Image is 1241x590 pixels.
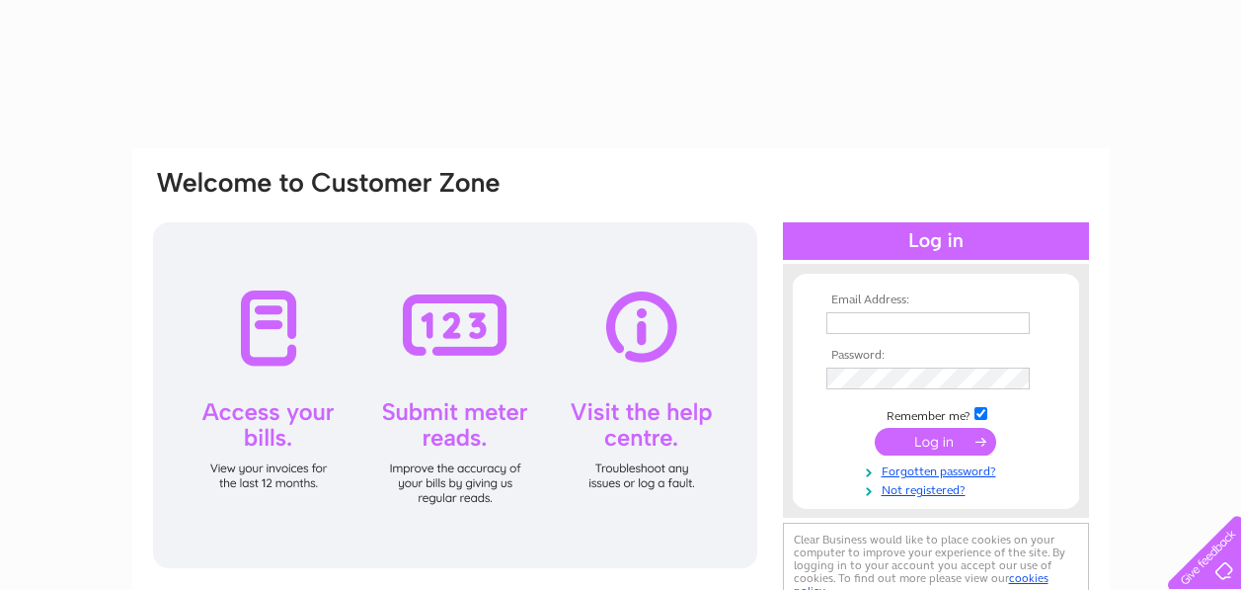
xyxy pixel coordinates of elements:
[826,479,1050,498] a: Not registered?
[821,349,1050,363] th: Password:
[821,404,1050,424] td: Remember me?
[826,461,1050,479] a: Forgotten password?
[875,428,996,456] input: Submit
[821,294,1050,307] th: Email Address:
